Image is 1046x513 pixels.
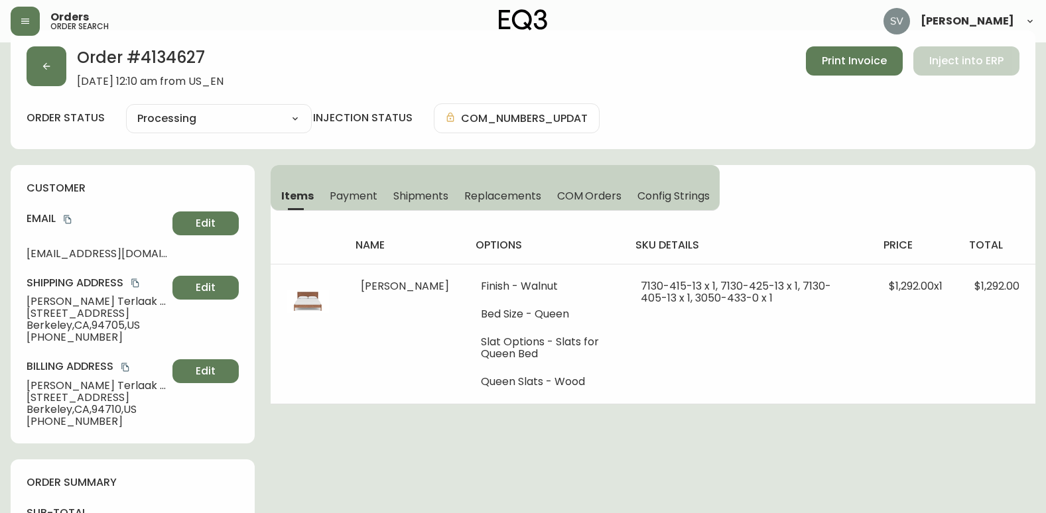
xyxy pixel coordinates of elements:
span: Shipments [393,189,449,203]
span: [PERSON_NAME] Terlaak Poot [27,380,167,392]
span: [PHONE_NUMBER] [27,416,167,427]
li: Finish - Walnut [481,280,609,292]
button: copy [119,361,132,374]
button: copy [61,213,74,226]
h4: price [883,238,948,253]
span: Payment [330,189,377,203]
label: order status [27,111,105,125]
li: Bed Size - Queen [481,308,609,320]
button: Edit [172,276,239,300]
span: Orders [50,12,89,23]
h4: total [969,238,1025,253]
span: Config Strings [637,189,709,203]
h5: order search [50,23,109,30]
span: COM Orders [557,189,622,203]
button: Print Invoice [806,46,903,76]
img: 0ef69294c49e88f033bcbeb13310b844 [883,8,910,34]
span: [EMAIL_ADDRESS][DOMAIN_NAME] [27,248,167,260]
span: Edit [196,364,216,378]
span: [PHONE_NUMBER] [27,331,167,343]
span: Berkeley , CA , 94710 , US [27,404,167,416]
img: logo [499,9,548,30]
span: Items [281,189,314,203]
li: Queen Slats - Wood [481,376,609,388]
span: [DATE] 12:10 am from US_EN [77,76,224,87]
li: Slat Options - Slats for Queen Bed [481,336,609,360]
span: Print Invoice [822,54,887,68]
h4: Billing Address [27,359,167,374]
img: 7130-415-MC-400-1-clcumw8l404ga0194euew3lcj.jpg [287,280,329,323]
button: Edit [172,211,239,235]
span: $1,292.00 [974,278,1019,294]
h4: customer [27,181,239,196]
button: copy [129,276,142,290]
span: Replacements [464,189,541,203]
h4: Shipping Address [27,276,167,290]
span: $1,292.00 x 1 [889,278,943,294]
span: [STREET_ADDRESS] [27,308,167,319]
span: 7130-415-13 x 1, 7130-425-13 x 1, 7130-405-13 x 1, 3050-433-0 x 1 [641,278,831,306]
span: [PERSON_NAME] Terlaak Poot [27,296,167,308]
h2: Order # 4134627 [77,46,224,76]
h4: options [476,238,614,253]
h4: Email [27,211,167,226]
span: Edit [196,216,216,231]
h4: injection status [313,111,413,125]
span: Berkeley , CA , 94705 , US [27,319,167,331]
span: Edit [196,280,216,295]
span: [PERSON_NAME] [361,278,449,294]
h4: sku details [635,238,862,253]
button: Edit [172,359,239,383]
h4: order summary [27,475,239,490]
span: [STREET_ADDRESS] [27,392,167,404]
span: [PERSON_NAME] [921,16,1014,27]
h4: name [356,238,454,253]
